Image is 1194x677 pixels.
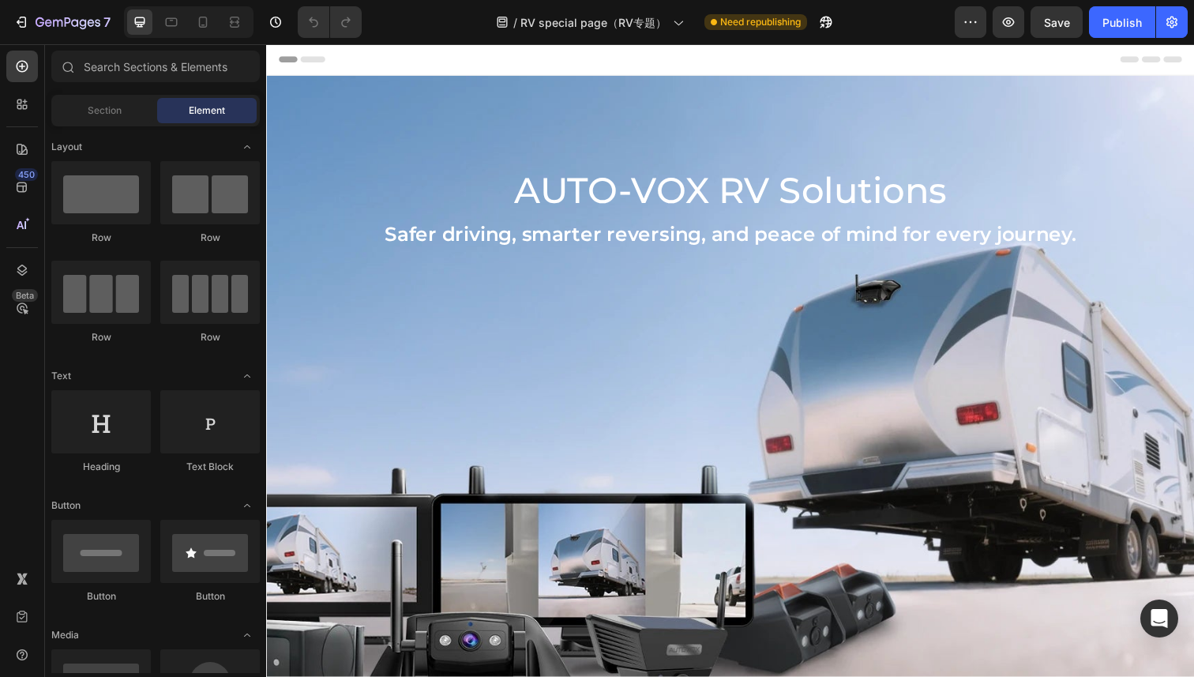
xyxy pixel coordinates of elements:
div: Row [160,330,260,344]
p: 7 [103,13,111,32]
input: Search Sections & Elements [51,51,260,82]
span: Section [88,103,122,118]
div: Undo/Redo [298,6,362,38]
span: Toggle open [235,363,260,389]
span: Media [51,628,79,642]
div: Button [51,589,151,604]
span: Button [51,498,81,513]
span: RV special page（RV专题） [520,14,666,31]
button: Save [1031,6,1083,38]
span: Layout [51,140,82,154]
span: Text [51,369,71,383]
div: Row [51,330,151,344]
p: AUTO-VOX RV Solutions [2,122,946,177]
div: Open Intercom Messenger [1140,600,1178,638]
div: Row [51,231,151,245]
div: Text Block [160,460,260,474]
iframe: Design area [266,44,1194,677]
span: Toggle open [235,134,260,160]
span: Toggle open [235,622,260,648]
button: Publish [1089,6,1155,38]
div: Publish [1102,14,1142,31]
span: Save [1044,16,1070,29]
span: / [513,14,517,31]
div: 450 [15,168,38,181]
div: Beta [12,289,38,302]
span: Need republishing [720,15,801,29]
div: Heading [51,460,151,474]
span: Toggle open [235,493,260,518]
div: Row [160,231,260,245]
div: Button [160,589,260,604]
button: 7 [6,6,118,38]
span: Element [189,103,225,118]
